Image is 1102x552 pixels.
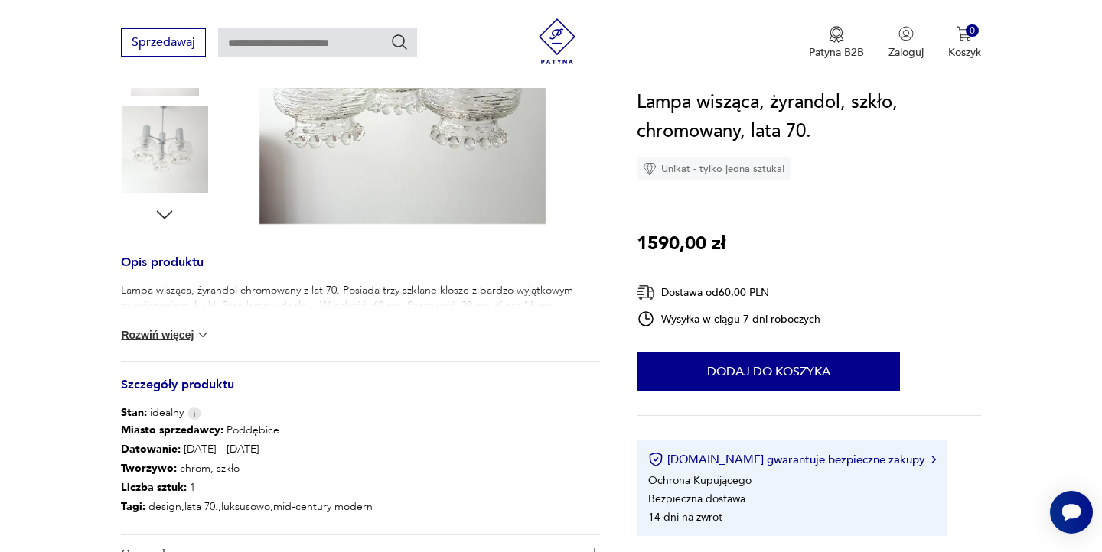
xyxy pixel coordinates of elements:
[648,452,935,467] button: [DOMAIN_NAME] gwarantuje bezpieczne zakupy
[184,499,218,514] a: lata 70.
[121,497,373,516] p: , , ,
[121,28,206,57] button: Sprzedawaj
[809,26,864,60] a: Ikona medaluPatyna B2B
[637,283,655,302] img: Ikona dostawy
[888,45,924,60] p: Zaloguj
[121,499,145,514] b: Tagi:
[121,327,210,343] button: Rozwiń więcej
[888,26,924,60] button: Zaloguj
[637,157,791,180] div: Unikat - tylko jedna sztuka!
[121,459,373,478] p: chrom, szkło
[187,407,201,420] img: Info icon
[121,478,373,497] p: 1
[121,442,181,456] b: Datowanie :
[121,380,600,405] h3: Szczegóły produktu
[121,420,373,440] p: Poddębice
[931,456,936,463] img: Ikona strzałki w prawo
[809,45,864,60] p: Patyna B2B
[121,480,187,495] b: Liczba sztuk:
[829,26,844,43] img: Ikona medalu
[121,440,373,459] p: [DATE] - [DATE]
[121,106,208,193] img: Zdjęcie produktu Lampa wisząca, żyrandol, szkło, chromowany, lata 70.
[390,33,409,51] button: Szukaj
[1050,491,1093,534] iframe: Smartsupp widget button
[637,310,820,328] div: Wysyłka w ciągu 7 dni roboczych
[648,510,722,524] li: 14 dni na zwrot
[121,38,206,49] a: Sprzedawaj
[121,461,177,476] b: Tworzywo :
[966,24,979,37] div: 0
[121,405,184,420] span: idealny
[637,352,900,391] button: Dodaj do koszyka
[534,18,580,64] img: Patyna - sklep z meblami i dekoracjami vintage
[637,88,980,146] h1: Lampa wisząca, żyrandol, szkło, chromowany, lata 70.
[121,423,223,437] b: Miasto sprzedawcy :
[948,26,981,60] button: 0Koszyk
[121,283,600,313] p: Lampa wisząca, żyrandol chromowany z lat 70. Posiada trzy szklane klosze z bardzo wyjątkowym zako...
[648,473,752,488] li: Ochrona Kupującego
[148,499,181,514] a: design
[121,405,147,420] b: Stan:
[948,45,981,60] p: Koszyk
[121,258,600,283] h3: Opis produktu
[637,283,820,302] div: Dostawa od 60,00 PLN
[273,499,373,514] a: mid-century modern
[221,499,270,514] a: luksusowo
[809,26,864,60] button: Patyna B2B
[643,162,657,176] img: Ikona diamentu
[637,229,725,258] p: 1590,00 zł
[648,492,745,506] li: Bezpieczna dostawa
[648,452,663,467] img: Ikona certyfikatu
[195,327,210,343] img: chevron down
[898,26,914,41] img: Ikonka użytkownika
[957,26,972,41] img: Ikona koszyka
